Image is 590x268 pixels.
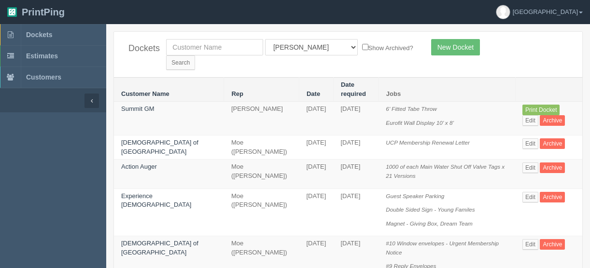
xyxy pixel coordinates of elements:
[522,115,538,126] a: Edit
[386,106,436,112] i: 6’ Fitted Tabe Throw
[121,192,191,209] a: Experience [DEMOGRAPHIC_DATA]
[166,55,195,70] input: Search
[224,135,299,160] td: Moe ([PERSON_NAME])
[522,162,538,173] a: Edit
[121,163,157,170] a: Action Auger
[386,220,473,227] i: Magnet - Giving Box, Dream Team
[224,188,299,236] td: Moe ([PERSON_NAME])
[522,138,538,149] a: Edit
[362,42,413,53] label: Show Archived?
[299,135,333,160] td: [DATE]
[231,90,243,97] a: Rep
[386,206,475,213] i: Double Sided Sign - Young Familes
[26,31,52,39] span: Dockets
[522,192,538,202] a: Edit
[224,102,299,135] td: [PERSON_NAME]
[121,240,198,256] a: [DEMOGRAPHIC_DATA] of [GEOGRAPHIC_DATA]
[431,39,480,55] a: New Docket
[224,160,299,188] td: Moe ([PERSON_NAME])
[299,188,333,236] td: [DATE]
[128,44,152,54] h4: Dockets
[121,139,198,155] a: [DEMOGRAPHIC_DATA] of [GEOGRAPHIC_DATA]
[121,105,155,112] a: Summit GM
[540,192,565,202] a: Archive
[333,160,379,188] td: [DATE]
[540,115,565,126] a: Archive
[121,90,169,97] a: Customer Name
[333,102,379,135] td: [DATE]
[299,160,333,188] td: [DATE]
[166,39,263,55] input: Customer Name
[386,163,505,179] i: 1000 of each Main Water Shut Off Valve Tags x 21 Versions
[386,120,454,126] i: Eurofit Wall Display 10’ x 8’
[496,5,510,19] img: avatar_default-7531ab5dedf162e01f1e0bb0964e6a185e93c5c22dfe317fb01d7f8cd2b1632c.jpg
[362,44,368,50] input: Show Archived?
[540,162,565,173] a: Archive
[26,52,58,60] span: Estimates
[307,90,320,97] a: Date
[341,81,366,97] a: Date required
[26,73,61,81] span: Customers
[540,239,565,250] a: Archive
[333,188,379,236] td: [DATE]
[379,78,515,102] th: Jobs
[299,102,333,135] td: [DATE]
[522,105,560,115] a: Print Docket
[522,239,538,250] a: Edit
[386,240,499,255] i: #10 Window envelopes - Urgent Membership Notice
[540,138,565,149] a: Archive
[386,193,444,199] i: Guest Speaker Parking
[386,139,470,146] i: UCP Membership Renewal Letter
[7,7,17,17] img: logo-3e63b451c926e2ac314895c53de4908e5d424f24456219fb08d385ab2e579770.png
[333,135,379,160] td: [DATE]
